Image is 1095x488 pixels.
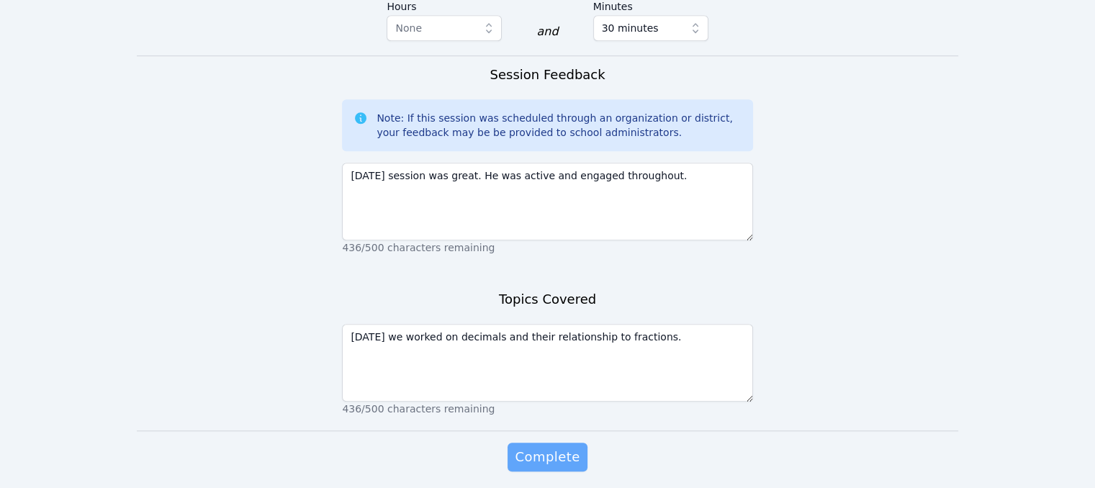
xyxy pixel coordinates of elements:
[342,402,752,416] p: 436/500 characters remaining
[342,324,752,402] textarea: [DATE] we worked on decimals and their relationship to fractions.
[602,19,659,37] span: 30 minutes
[342,163,752,240] textarea: [DATE] session was great. He was active and engaged throughout.
[395,22,422,34] span: None
[490,65,605,85] h3: Session Feedback
[377,111,741,140] div: Note: If this session was scheduled through an organization or district, your feedback may be be ...
[387,15,502,41] button: None
[536,23,558,40] div: and
[499,289,596,309] h3: Topics Covered
[515,447,580,467] span: Complete
[593,15,708,41] button: 30 minutes
[342,240,752,255] p: 436/500 characters remaining
[508,443,587,471] button: Complete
